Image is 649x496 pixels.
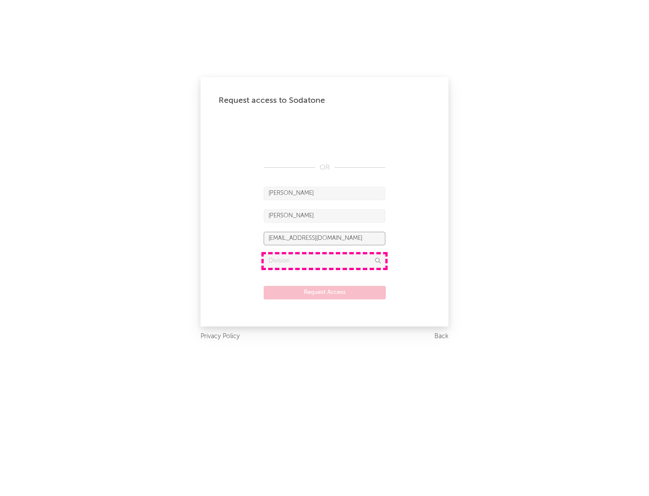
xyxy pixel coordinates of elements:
[264,232,385,245] input: Email
[434,331,448,342] a: Back
[264,162,385,173] div: OR
[264,187,385,200] input: First Name
[201,331,240,342] a: Privacy Policy
[219,95,430,106] div: Request access to Sodatone
[264,254,385,268] input: Division
[264,286,386,299] button: Request Access
[264,209,385,223] input: Last Name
